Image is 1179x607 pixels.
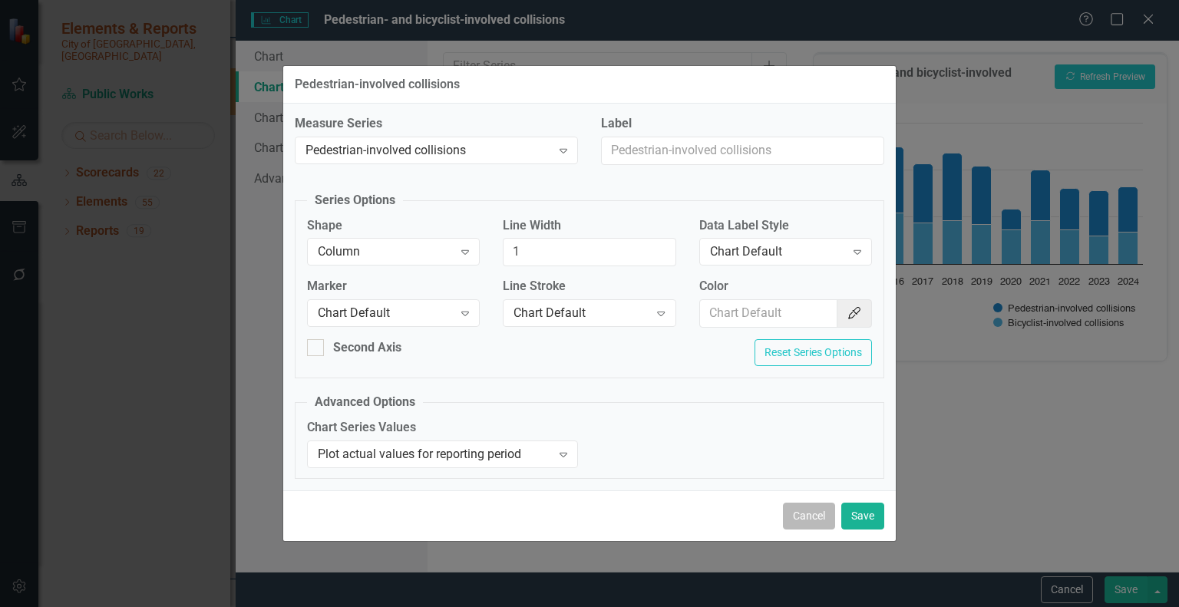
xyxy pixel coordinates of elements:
label: Marker [307,278,480,295]
div: Chart Default [710,243,845,261]
div: Column [318,243,453,261]
div: Pedestrian-involved collisions [305,141,551,159]
div: Pedestrian-involved collisions [295,78,460,91]
legend: Series Options [307,192,403,209]
label: Color [699,278,872,295]
label: Line Width [503,217,675,235]
button: Reset Series Options [755,339,872,366]
div: Second Axis [333,339,401,357]
div: Chart Default [514,305,649,322]
div: Chart Default [318,305,453,322]
input: Pedestrian-involved collisions [601,137,884,165]
label: Line Stroke [503,278,675,295]
div: Plot actual values for reporting period [318,445,551,463]
legend: Advanced Options [307,394,423,411]
label: Data Label Style [699,217,872,235]
input: Chart Default [699,299,838,328]
input: Chart Default [503,238,675,266]
label: Shape [307,217,480,235]
button: Cancel [783,503,835,529]
button: Save [841,503,884,529]
label: Measure Series [295,115,578,133]
label: Chart Series Values [307,419,578,437]
label: Label [601,115,884,133]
